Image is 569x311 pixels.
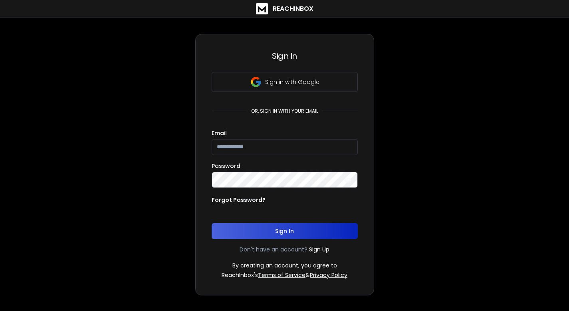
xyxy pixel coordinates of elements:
a: ReachInbox [256,3,313,14]
label: Email [212,130,227,136]
h3: Sign In [212,50,358,62]
button: Sign In [212,223,358,239]
p: Sign in with Google [265,78,319,86]
p: or, sign in with your email [248,108,321,114]
label: Password [212,163,240,169]
button: Sign in with Google [212,72,358,92]
a: Sign Up [309,245,329,253]
a: Privacy Policy [310,271,347,279]
p: ReachInbox's & [222,271,347,279]
p: Forgot Password? [212,196,266,204]
p: By creating an account, you agree to [232,261,337,269]
a: Terms of Service [258,271,305,279]
p: Don't have an account? [240,245,307,253]
h1: ReachInbox [273,4,313,14]
img: logo [256,3,268,14]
